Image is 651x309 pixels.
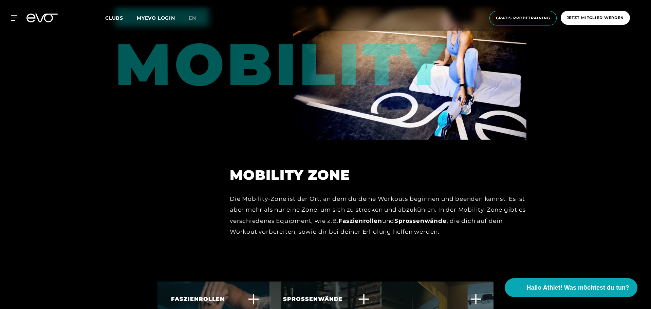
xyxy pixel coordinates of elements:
[189,14,204,22] a: en
[171,295,225,303] div: FASZIENROLLEN
[230,167,526,183] h2: Mobility zone
[567,15,624,21] span: Jetzt Mitglied werden
[526,283,629,292] span: Hallo Athlet! Was möchtest du tun?
[496,15,550,21] span: Gratis Probetraining
[559,11,632,25] a: Jetzt Mitglied werden
[105,15,123,21] span: Clubs
[283,295,343,303] div: SPROSSENWÄNDE
[189,15,196,21] span: en
[230,193,526,237] div: Die Mobility-Zone ist der Ort, an dem du deine Workouts beginnen und beenden kannst. Es ist aber ...
[338,217,382,224] strong: Faszienrollen
[115,8,185,93] div: MOBILITY
[487,11,559,25] a: Gratis Probetraining
[394,217,446,224] strong: Sprossenwände
[505,278,637,297] button: Hallo Athlet! Was möchtest du tun?
[105,15,137,21] a: Clubs
[137,15,175,21] a: MYEVO LOGIN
